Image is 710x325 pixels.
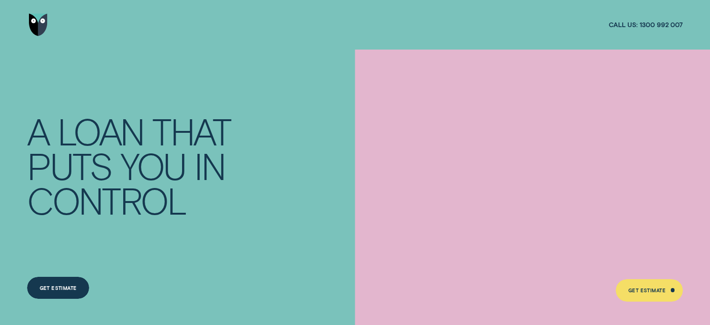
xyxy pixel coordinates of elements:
[27,114,241,217] h4: A LOAN THAT PUTS YOU IN CONTROL
[640,21,683,29] span: 1300 992 007
[609,21,638,29] span: Call us:
[27,277,89,299] a: Get Estimate
[616,279,682,302] a: Get Estimate
[29,14,48,36] img: Wisr
[609,21,683,29] a: Call us:1300 992 007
